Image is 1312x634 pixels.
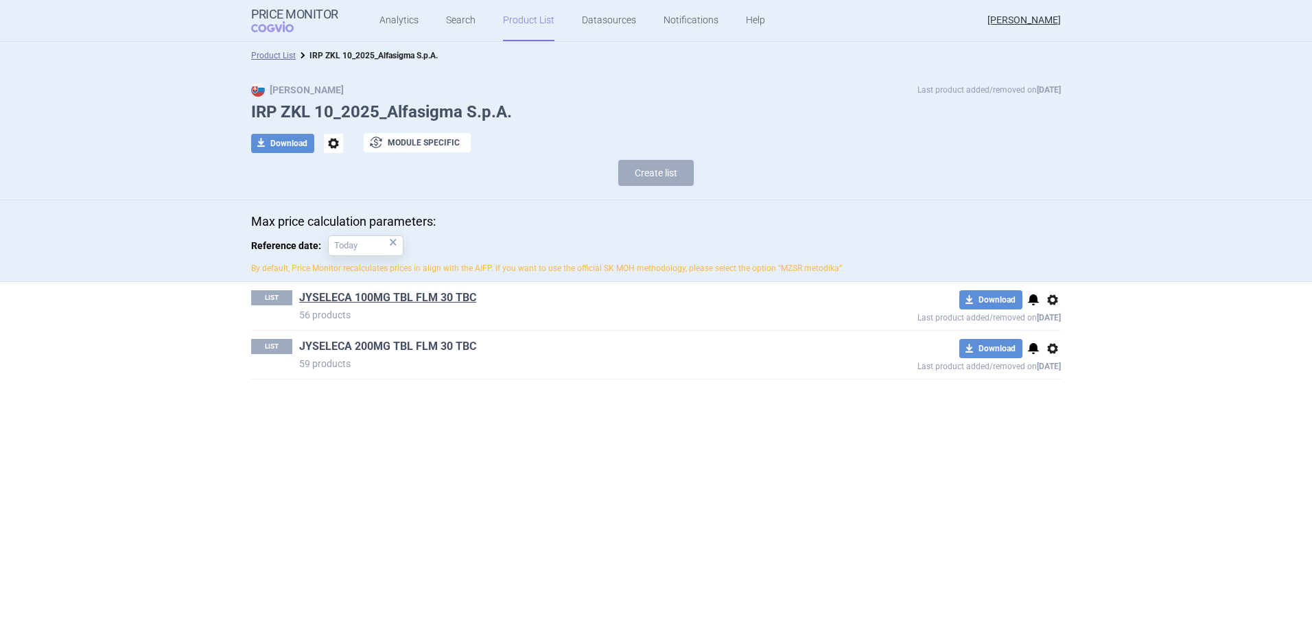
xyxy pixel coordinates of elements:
[1037,313,1061,322] strong: [DATE]
[818,309,1061,322] p: Last product added/removed on
[251,290,292,305] p: LIST
[959,339,1022,358] button: Download
[299,290,476,305] a: JYSELECA 100MG TBL FLM 30 TBC
[309,51,438,60] strong: IRP ZKL 10_2025_Alfasigma S.p.A.
[1037,362,1061,371] strong: [DATE]
[1037,85,1061,95] strong: [DATE]
[251,235,328,256] span: Reference date:
[618,160,694,186] button: Create list
[364,133,471,152] button: Module specific
[251,8,338,21] strong: Price Monitor
[328,235,403,256] input: Reference date:×
[299,308,818,322] p: 56 products
[251,134,314,153] button: Download
[251,51,296,60] a: Product List
[251,83,265,97] img: SK
[251,339,292,354] p: LIST
[251,102,1061,122] h1: IRP ZKL 10_2025_Alfasigma S.p.A.
[251,49,296,62] li: Product List
[299,357,818,371] p: 59 products
[299,339,818,357] h1: JYSELECA 200MG TBL FLM 30 TBC
[299,290,818,308] h1: JYSELECA 100MG TBL FLM 30 TBC
[251,8,338,34] a: Price MonitorCOGVIO
[917,83,1061,97] p: Last product added/removed on
[818,358,1061,371] p: Last product added/removed on
[251,214,1061,229] p: Max price calculation parameters:
[251,263,1061,274] p: By default, Price Monitor recalculates prices in align with the AIFP. If you want to use the offi...
[251,21,313,32] span: COGVIO
[251,84,344,95] strong: [PERSON_NAME]
[389,235,397,250] div: ×
[299,339,476,354] a: JYSELECA 200MG TBL FLM 30 TBC
[959,290,1022,309] button: Download
[296,49,438,62] li: IRP ZKL 10_2025_Alfasigma S.p.A.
